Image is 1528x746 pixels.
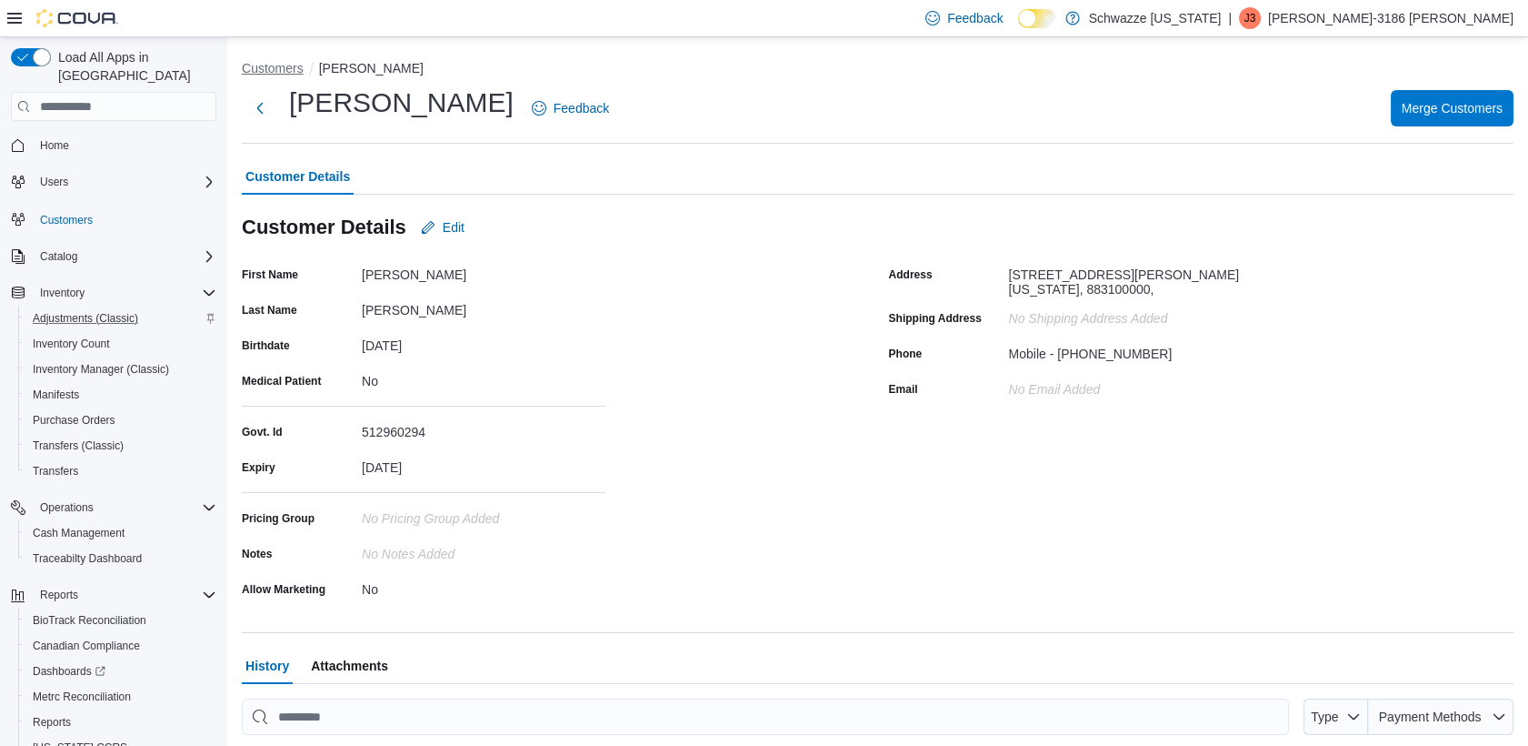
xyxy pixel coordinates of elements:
span: Catalog [33,246,216,267]
span: Purchase Orders [25,409,216,431]
span: Customers [40,213,93,227]
span: Manifests [33,388,79,402]
div: 512960294 [362,418,605,439]
span: Traceabilty Dashboard [25,548,216,570]
button: Reports [18,710,224,735]
span: Feedback [554,99,609,117]
span: Reports [25,711,216,733]
a: Home [33,135,76,156]
span: Reports [33,584,216,606]
span: Operations [33,497,216,519]
button: Manifests [18,382,224,408]
input: This is a search bar. As you type, the results lower in the page will automatically filter. [242,699,1289,735]
span: Manifests [25,384,216,406]
button: Cash Management [18,520,224,546]
button: Customers [4,206,224,232]
img: Cova [36,9,118,27]
a: Transfers (Classic) [25,435,131,457]
span: J3 [1244,7,1256,29]
span: History [245,648,289,684]
a: Feedback [524,90,616,126]
button: Edit [414,209,472,246]
span: BioTrack Reconciliation [33,613,146,628]
button: Customers [242,61,304,76]
button: Inventory Manager (Classic) [18,357,224,382]
a: Purchase Orders [25,409,123,431]
span: Cash Management [25,522,216,544]
button: Operations [4,495,224,520]
button: Transfers [18,459,224,484]
a: Dashboards [18,659,224,684]
label: Phone [889,347,923,361]
span: Edit [443,218,464,237]
span: Dark Mode [1018,28,1019,29]
div: [PERSON_NAME] [362,296,605,318]
button: Users [33,171,75,193]
span: Transfers [33,464,78,479]
h3: Customer Details [242,217,406,238]
label: Birthdate [242,338,290,353]
span: BioTrack Reconciliation [25,610,216,631]
button: Transfers (Classic) [18,433,224,459]
a: Cash Management [25,522,132,544]
div: No Shipping Address added [1009,304,1253,326]
div: No Pricing Group Added [362,504,605,526]
label: Address [889,267,933,282]
div: No Email added [1009,375,1101,397]
button: Metrc Reconciliation [18,684,224,710]
button: Catalog [33,246,85,267]
span: Dashboards [25,660,216,682]
button: BioTrack Reconciliation [18,608,224,633]
a: Metrc Reconciliation [25,686,138,708]
label: First Name [242,267,298,282]
a: Reports [25,711,78,733]
button: Traceabilty Dashboard [18,546,224,571]
span: Inventory Count [25,333,216,355]
span: Transfers [25,460,216,482]
span: Reports [33,715,71,730]
span: Type [1311,710,1338,724]
button: Next [242,90,278,126]
span: Purchase Orders [33,413,115,428]
span: Dashboards [33,664,105,679]
a: Dashboards [25,660,113,682]
div: [STREET_ADDRESS][PERSON_NAME][US_STATE], 883100000, [1009,260,1253,297]
button: Reports [4,582,224,608]
label: Email [889,382,918,397]
div: Mobile - [PHONE_NUMBER] [1009,339,1173,361]
a: BioTrack Reconciliation [25,610,154,631]
button: [PERSON_NAME] [319,61,424,76]
button: Inventory [4,280,224,306]
span: Reports [40,588,78,602]
span: Home [33,134,216,156]
div: [DATE] [362,453,605,475]
button: Merge Customers [1391,90,1513,126]
label: Govt. Id [242,425,283,439]
div: No Notes added [362,539,605,561]
span: Canadian Compliance [33,639,140,653]
p: [PERSON_NAME]-3186 [PERSON_NAME] [1268,7,1513,29]
input: Dark Mode [1018,9,1056,28]
button: Purchase Orders [18,408,224,433]
span: Home [40,138,69,153]
div: No [362,367,605,388]
span: Adjustments (Classic) [25,307,216,329]
span: Transfers (Classic) [33,439,124,453]
a: Inventory Count [25,333,117,355]
span: Adjustments (Classic) [33,311,138,326]
a: Manifests [25,384,86,406]
h1: [PERSON_NAME] [289,85,514,121]
span: Transfers (Classic) [25,435,216,457]
span: Inventory Manager (Classic) [33,362,169,377]
button: Users [4,169,224,195]
span: Load All Apps in [GEOGRAPHIC_DATA] [51,48,216,85]
label: Last Name [242,303,297,318]
button: Reports [33,584,85,606]
label: Medical Patient [242,374,321,388]
button: Catalog [4,244,224,269]
label: Allow Marketing [242,582,325,597]
a: Inventory Manager (Classic) [25,358,176,380]
label: Expiry [242,460,275,475]
span: Merge Customers [1402,99,1503,117]
a: Canadian Compliance [25,635,147,657]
